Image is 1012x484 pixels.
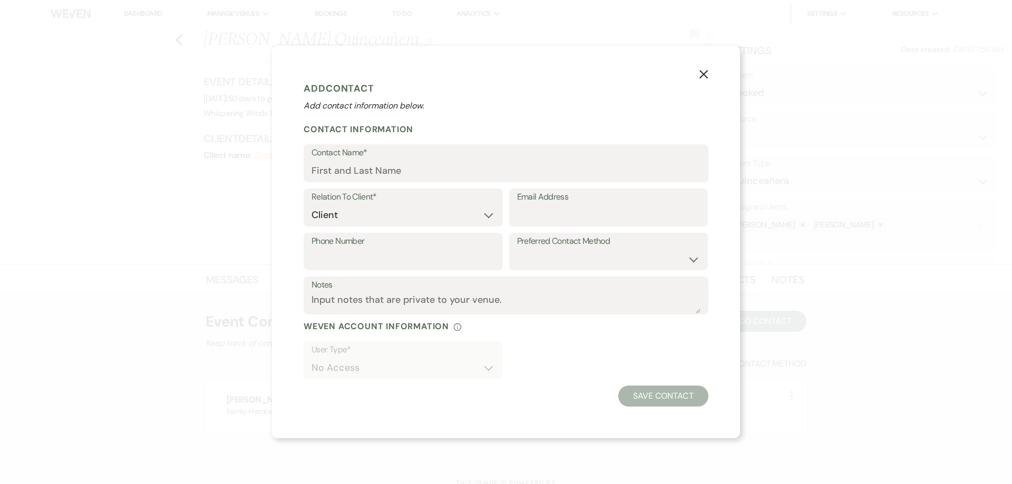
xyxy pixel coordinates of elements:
[304,81,708,96] h1: Add Contact
[312,278,700,293] label: Notes
[618,386,708,407] button: Save Contact
[304,321,708,332] div: Weven Account Information
[517,190,700,205] label: Email Address
[312,190,495,205] label: Relation To Client*
[304,124,708,135] h2: Contact Information
[312,145,700,161] label: Contact Name*
[312,161,700,181] input: First and Last Name
[312,234,495,249] label: Phone Number
[517,234,700,249] label: Preferred Contact Method
[304,100,708,112] p: Add contact information below.
[312,342,495,358] label: User Type*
